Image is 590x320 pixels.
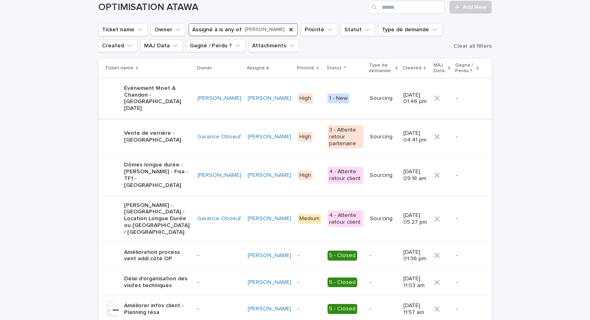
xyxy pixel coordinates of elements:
[151,23,185,36] button: Owner
[301,23,338,36] button: Priorité
[403,64,421,73] p: Created
[124,202,191,236] p: [PERSON_NAME] - [GEOGRAPHIC_DATA] - Location Longue Durée ou [GEOGRAPHIC_DATA] / [GEOGRAPHIC_DATA]
[98,269,492,296] tr: Délai d'organisation des visites techniques-[PERSON_NAME] -5 - Closed-[DATE] 11:03 am-
[403,275,428,289] p: [DATE] 11:03 am
[403,130,428,144] p: [DATE] 04:41 pm
[456,215,479,222] p: -
[328,93,349,103] div: 1 - New
[98,23,148,36] button: Ticket name
[197,95,241,102] a: [PERSON_NAME]
[197,172,241,179] a: [PERSON_NAME]
[456,134,479,140] p: -
[98,78,492,118] tr: Événement Moet & Chandon - [GEOGRAPHIC_DATA] [DATE][PERSON_NAME] [PERSON_NAME] High1 - NewSourcin...
[124,162,191,188] p: Dômes longue durée - [PERSON_NAME] - Fisa - TF1 - [GEOGRAPHIC_DATA]
[297,64,314,73] p: Priorité
[124,275,191,289] p: Délai d'organisation des visites techniques
[248,252,291,259] a: [PERSON_NAME]
[370,95,397,102] p: Sourcing
[370,306,397,312] p: -
[368,1,445,14] input: Search
[98,2,365,13] h1: OPTIMISATION ATAWA
[98,195,492,242] tr: [PERSON_NAME] - [GEOGRAPHIC_DATA] - Location Longue Durée ou [GEOGRAPHIC_DATA] / [GEOGRAPHIC_DATA...
[370,172,397,179] p: Sourcing
[463,4,486,10] span: Add New
[248,95,291,102] a: [PERSON_NAME]
[105,64,134,73] p: Ticket name
[403,212,428,226] p: [DATE] 05:27 pm
[369,61,393,76] p: Type de demande
[298,170,313,180] div: High
[403,92,428,105] p: [DATE] 01:46 pm
[455,61,474,76] p: Gagné / Perdu ?
[403,302,428,316] p: [DATE] 11:57 am
[247,64,269,73] p: Assigné à
[98,242,492,269] tr: Amélioration process vent addi côté OP-[PERSON_NAME] -5 - Closed-[DATE] 01:36 pm-
[98,39,137,52] button: Created
[450,1,492,14] a: Add New
[248,215,291,222] a: [PERSON_NAME]
[454,43,492,49] span: Clear all filters
[328,211,363,227] div: 4 - Attente retour client
[197,279,241,286] p: -
[248,172,291,179] a: [PERSON_NAME]
[197,134,241,140] a: Garance Oboeuf
[328,167,363,184] div: 4 - Attente retour client
[403,168,428,182] p: [DATE] 09:18 am
[186,39,245,52] button: Gagné / Perdu ?
[298,306,321,312] p: -
[456,252,479,259] p: -
[450,40,492,52] button: Clear all filters
[197,306,241,312] p: -
[456,279,479,286] p: -
[298,252,321,259] p: -
[248,279,291,286] a: [PERSON_NAME]
[341,23,375,36] button: Statut
[98,118,492,155] tr: Vente de verrière - [GEOGRAPHIC_DATA]Garance Oboeuf [PERSON_NAME] High3 - Attente retour partenai...
[124,249,191,263] p: Amélioration process vent addi côté OP
[328,251,357,261] div: 5 - Closed
[456,95,479,102] p: -
[456,172,479,179] p: -
[456,306,479,312] p: -
[328,277,357,288] div: 5 - Closed
[248,134,291,140] a: [PERSON_NAME]
[140,39,183,52] button: MAJ Data
[98,155,492,195] tr: Dômes longue durée - [PERSON_NAME] - Fisa - TF1 - [GEOGRAPHIC_DATA][PERSON_NAME] [PERSON_NAME] Hi...
[403,249,428,263] p: [DATE] 01:36 pm
[248,39,299,52] button: Attachments
[370,215,397,222] p: Sourcing
[433,61,446,76] p: MAJ Data
[189,23,298,36] button: Assigné à
[298,214,321,224] div: Medium
[378,23,442,36] button: Type de demande
[248,306,291,312] a: [PERSON_NAME]
[298,132,313,142] div: High
[370,134,397,140] p: Sourcing
[370,252,397,259] p: -
[328,125,363,148] div: 3 - Attente retour partenaire
[197,64,212,73] p: Owner
[124,85,191,112] p: Événement Moet & Chandon - [GEOGRAPHIC_DATA] [DATE]
[298,279,321,286] p: -
[197,215,241,222] a: Garance Oboeuf
[298,93,313,103] div: High
[370,279,397,286] p: -
[124,302,191,316] p: Améliorer infos client - Planning résa
[327,64,342,73] p: Statut
[124,130,191,144] p: Vente de verrière - [GEOGRAPHIC_DATA]
[197,252,241,259] p: -
[328,304,357,314] div: 5 - Closed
